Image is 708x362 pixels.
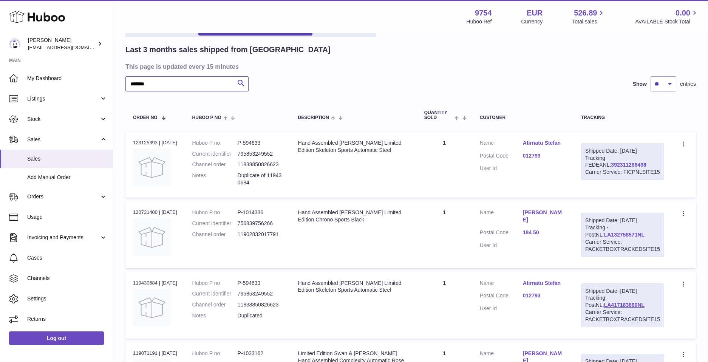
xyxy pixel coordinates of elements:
a: 0.00 AVAILABLE Stock Total [635,8,699,25]
span: Usage [27,213,107,221]
td: 1 [417,272,472,339]
div: Shipped Date: [DATE] [585,217,660,224]
div: Tracking - PostNL: [581,283,664,327]
dd: P-594633 [238,139,283,147]
span: entries [680,80,696,88]
div: Carrier Service: PACKETBOXTRACKEDSITE15 [585,238,660,253]
img: info@fieldsluxury.london [9,38,20,50]
div: Tracking - PostNL: [581,213,664,257]
dd: 756839756266 [238,220,283,227]
dt: Current identifier [192,150,238,158]
a: 184 50 [523,229,566,236]
div: 119071191 | [DATE] [133,350,177,357]
div: Hand Assembled [PERSON_NAME] Limited Edition Skeleton Sports Automatic Steel [298,280,409,294]
div: Hand Assembled [PERSON_NAME] Limited Edition Chrono Sports Black [298,209,409,223]
dd: P-1014336 [238,209,283,216]
dt: Current identifier [192,290,238,297]
dd: 795853249552 [238,150,283,158]
span: Sales [27,155,107,162]
a: Atirnatu Stefan [523,139,566,147]
span: Settings [27,295,107,302]
dd: P-1033162 [238,350,283,357]
dt: User Id [480,305,523,312]
dd: P-594633 [238,280,283,287]
div: Carrier Service: FICPNLSITE15 [585,169,660,176]
div: Tracking [581,115,664,120]
div: 123125393 | [DATE] [133,139,177,146]
div: [PERSON_NAME] [28,37,96,51]
h2: Last 3 months sales shipped from [GEOGRAPHIC_DATA] [125,45,331,55]
span: 526.89 [574,8,597,18]
div: Huboo Ref [467,18,492,25]
dt: Current identifier [192,220,238,227]
span: My Dashboard [27,75,107,82]
span: Huboo P no [192,115,221,120]
a: LA132758571NL [604,232,645,238]
dt: User Id [480,242,523,249]
span: Description [298,115,329,120]
div: Tracking FEDEXNL: [581,143,664,180]
dt: Channel order [192,301,238,308]
span: AVAILABLE Stock Total [635,18,699,25]
span: Total sales [572,18,606,25]
img: no-photo.jpg [133,218,171,256]
dt: Channel order [192,231,238,238]
dt: Huboo P no [192,139,238,147]
dt: User Id [480,165,523,172]
dt: Notes [192,172,238,186]
span: 0.00 [676,8,690,18]
span: Sales [27,136,99,143]
strong: 9754 [475,8,492,18]
span: Orders [27,193,99,200]
dt: Channel order [192,161,238,168]
span: Listings [27,95,99,102]
span: [EMAIL_ADDRESS][DOMAIN_NAME] [28,44,111,50]
dt: Name [480,139,523,149]
div: Shipped Date: [DATE] [585,147,660,155]
strong: EUR [527,8,543,18]
span: Channels [27,275,107,282]
td: 1 [417,132,472,198]
a: 526.89 Total sales [572,8,606,25]
dt: Name [480,280,523,289]
div: Carrier Service: PACKETBOXTRACKEDSITE15 [585,309,660,323]
div: 120731400 | [DATE] [133,209,177,216]
dt: Notes [192,312,238,319]
dd: 11838850826623 [238,301,283,308]
img: no-photo.jpg [133,289,171,326]
a: LA417183860NL [604,302,645,308]
dt: Huboo P no [192,280,238,287]
div: Hand Assembled [PERSON_NAME] Limited Edition Skeleton Sports Automatic Steel [298,139,409,154]
h3: This page is updated every 15 minutes [125,62,694,71]
span: Cases [27,254,107,261]
span: Invoicing and Payments [27,234,99,241]
dd: 11902832017791 [238,231,283,238]
label: Show [633,80,647,88]
span: Quantity Sold [424,110,453,120]
dt: Postal Code [480,292,523,301]
dd: 11838850826623 [238,161,283,168]
a: 012793 [523,292,566,299]
dt: Huboo P no [192,209,238,216]
dt: Postal Code [480,229,523,238]
span: Order No [133,115,158,120]
div: 119430684 | [DATE] [133,280,177,286]
p: Duplicated [238,312,283,319]
div: Currency [521,18,543,25]
span: Returns [27,316,107,323]
a: [PERSON_NAME] [523,209,566,223]
td: 1 [417,201,472,268]
a: Log out [9,331,104,345]
div: Shipped Date: [DATE] [585,288,660,295]
dd: 795853249552 [238,290,283,297]
dt: Huboo P no [192,350,238,357]
dt: Postal Code [480,152,523,161]
span: Stock [27,116,99,123]
a: 392311288498 [611,162,646,168]
img: no-photo.jpg [133,149,171,186]
a: Atirnatu Stefan [523,280,566,287]
div: Customer [480,115,566,120]
a: 012793 [523,152,566,159]
dt: Name [480,209,523,225]
span: Add Manual Order [27,174,107,181]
